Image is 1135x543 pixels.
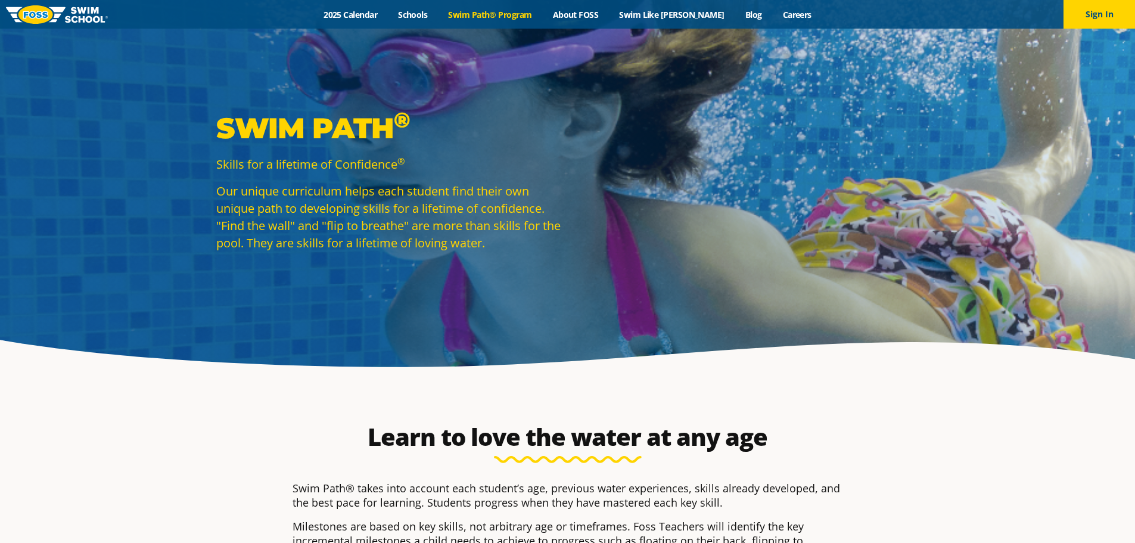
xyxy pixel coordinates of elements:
[397,155,405,167] sup: ®
[216,182,562,252] p: Our unique curriculum helps each student find their own unique path to developing skills for a li...
[542,9,609,20] a: About FOSS
[438,9,542,20] a: Swim Path® Program
[216,156,562,173] p: Skills for a lifetime of Confidence
[287,423,849,451] h2: Learn to love the water at any age
[388,9,438,20] a: Schools
[293,481,843,510] p: Swim Path® takes into account each student’s age, previous water experiences, skills already deve...
[216,110,562,146] p: Swim Path
[735,9,772,20] a: Blog
[6,5,108,24] img: FOSS Swim School Logo
[394,107,410,133] sup: ®
[609,9,735,20] a: Swim Like [PERSON_NAME]
[772,9,822,20] a: Careers
[313,9,388,20] a: 2025 Calendar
